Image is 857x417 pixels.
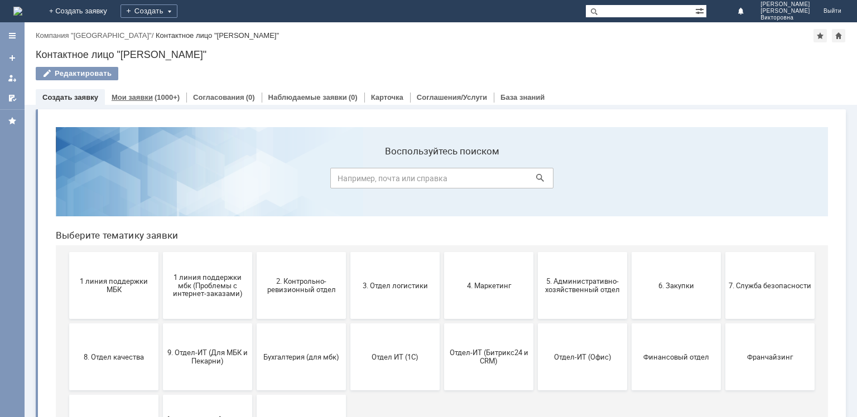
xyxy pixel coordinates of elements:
a: Соглашения/Услуги [417,93,487,101]
span: 3. Отдел логистики [307,163,389,171]
div: Контактное лицо "[PERSON_NAME]" [156,31,279,40]
button: Отдел ИТ (1С) [304,205,393,272]
span: [PERSON_NAME]. Услуги ИТ для МБК (оформляет L1) [119,297,202,322]
span: [PERSON_NAME] [760,8,810,14]
span: не актуален [213,306,296,314]
span: 7. Служба безопасности [682,163,764,171]
span: Отдел-ИТ (Офис) [494,234,577,243]
div: Сделать домашней страницей [832,29,845,42]
button: Финансовый отдел [585,205,674,272]
button: не актуален [210,277,299,343]
a: Создать заявку [3,49,21,67]
button: Франчайзинг [678,205,768,272]
span: Отдел-ИТ (Битрикс24 и CRM) [401,230,483,247]
a: Создать заявку [42,93,98,101]
span: 4. Маркетинг [401,163,483,171]
span: Финансовый отдел [588,234,671,243]
a: Компания "[GEOGRAPHIC_DATA]" [36,31,152,40]
button: 2. Контрольно-ревизионный отдел [210,134,299,201]
a: Мои заявки [3,69,21,87]
button: 3. Отдел логистики [304,134,393,201]
span: 6. Закупки [588,163,671,171]
button: 5. Административно-хозяйственный отдел [491,134,580,201]
button: 9. Отдел-ИТ (Для МБК и Пекарни) [116,205,205,272]
div: (0) [246,93,255,101]
button: 7. Служба безопасности [678,134,768,201]
button: Отдел-ИТ (Битрикс24 и CRM) [397,205,487,272]
button: 4. Маркетинг [397,134,487,201]
span: Викторовна [760,14,810,21]
span: 5. Административно-хозяйственный отдел [494,159,577,176]
a: Мои заявки [112,93,153,101]
a: Согласования [193,93,244,101]
a: Карточка [371,93,403,101]
a: Мои согласования [3,89,21,107]
button: Бухгалтерия (для мбк) [210,205,299,272]
div: (1000+) [155,93,180,101]
input: Например, почта или справка [283,50,507,70]
label: Воспользуйтесь поиском [283,27,507,38]
div: Контактное лицо "[PERSON_NAME]" [36,49,846,60]
span: 9. Отдел-ИТ (Для МБК и Пекарни) [119,230,202,247]
div: (0) [349,93,358,101]
span: 8. Отдел качества [26,234,108,243]
header: Выберите тематику заявки [9,111,781,123]
span: Франчайзинг [682,234,764,243]
span: 2. Контрольно-ревизионный отдел [213,159,296,176]
span: Это соглашение не активно! [26,302,108,318]
button: Отдел-ИТ (Офис) [491,205,580,272]
button: 8. Отдел качества [22,205,112,272]
span: Расширенный поиск [695,5,706,16]
div: Создать [121,4,177,18]
button: Это соглашение не активно! [22,277,112,343]
button: 6. Закупки [585,134,674,201]
button: [PERSON_NAME]. Услуги ИТ для МБК (оформляет L1) [116,277,205,343]
a: База знаний [500,93,545,101]
span: 1 линия поддержки МБК [26,159,108,176]
img: logo [13,7,22,16]
button: 1 линия поддержки МБК [22,134,112,201]
span: Бухгалтерия (для мбк) [213,234,296,243]
a: Наблюдаемые заявки [268,93,347,101]
span: 1 линия поддержки мбк (Проблемы с интернет-заказами) [119,154,202,180]
button: 1 линия поддержки мбк (Проблемы с интернет-заказами) [116,134,205,201]
a: Перейти на домашнюю страницу [13,7,22,16]
div: / [36,31,156,40]
span: Отдел ИТ (1С) [307,234,389,243]
div: Добавить в избранное [813,29,827,42]
span: [PERSON_NAME] [760,1,810,8]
